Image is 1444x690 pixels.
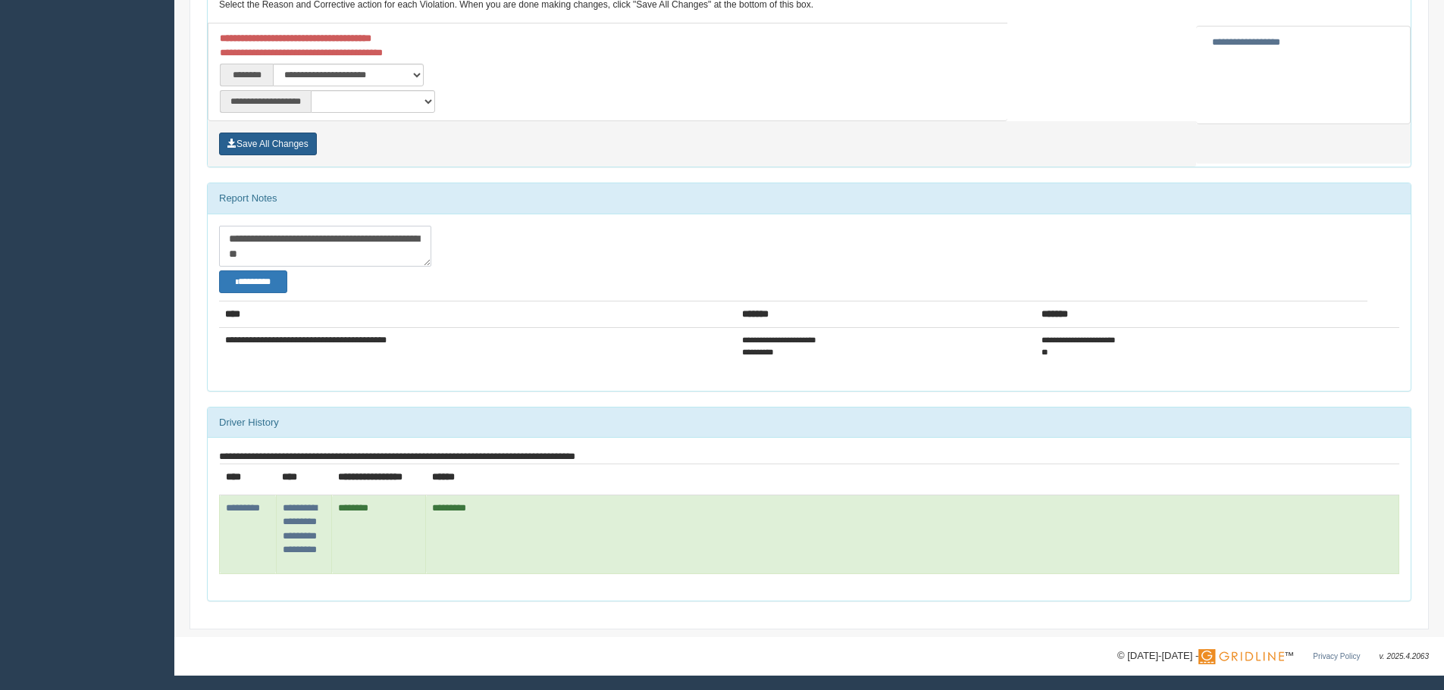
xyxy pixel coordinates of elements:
div: Report Notes [208,183,1411,214]
img: Gridline [1198,649,1284,664]
div: Driver History [208,407,1411,438]
button: Change Filter Options [219,270,287,293]
span: v. 2025.4.2063 [1380,652,1429,660]
button: Save [219,133,317,155]
div: © [DATE]-[DATE] - ™ [1117,648,1429,664]
a: Privacy Policy [1313,652,1360,660]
